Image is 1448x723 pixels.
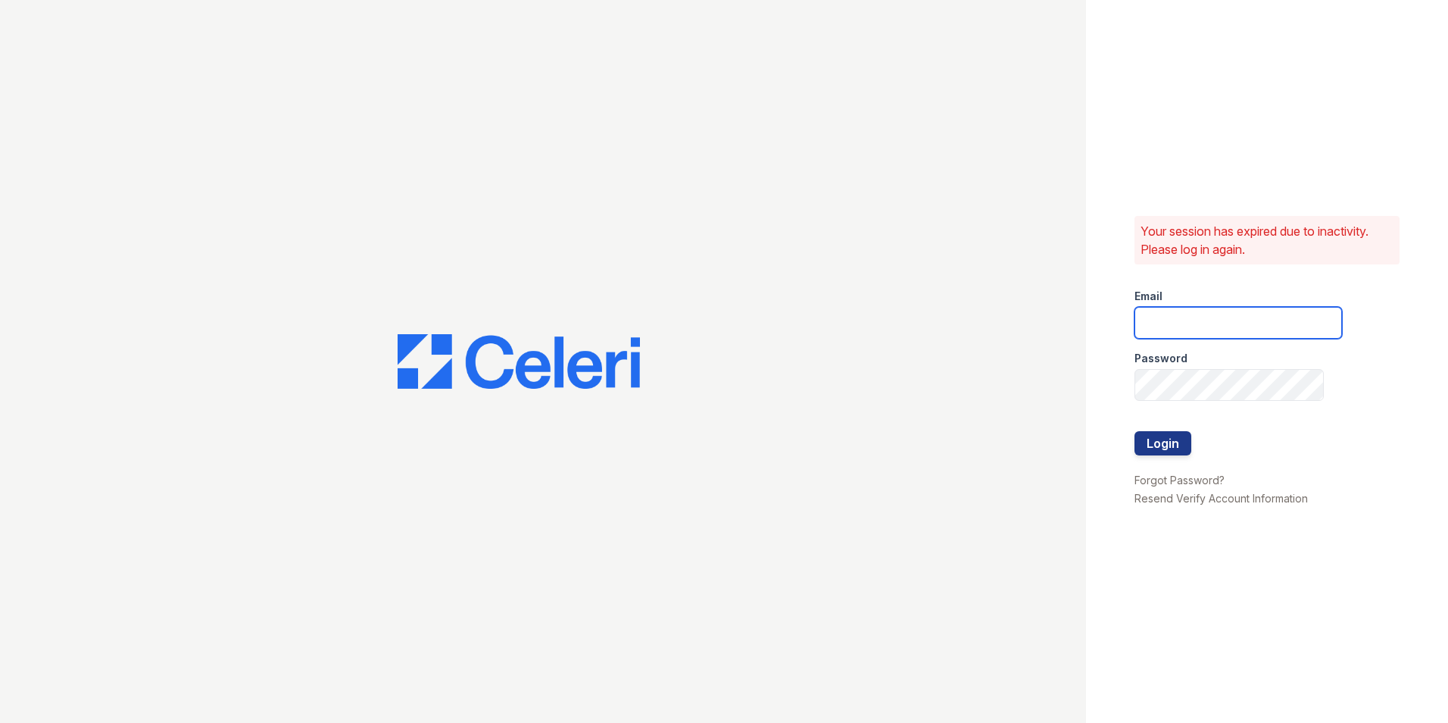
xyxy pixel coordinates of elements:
p: Your session has expired due to inactivity. Please log in again. [1141,222,1393,258]
button: Login [1134,431,1191,455]
img: CE_Logo_Blue-a8612792a0a2168367f1c8372b55b34899dd931a85d93a1a3d3e32e68fde9ad4.png [398,334,640,389]
a: Resend Verify Account Information [1134,492,1308,505]
label: Email [1134,289,1162,304]
label: Password [1134,351,1187,366]
a: Forgot Password? [1134,474,1225,487]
